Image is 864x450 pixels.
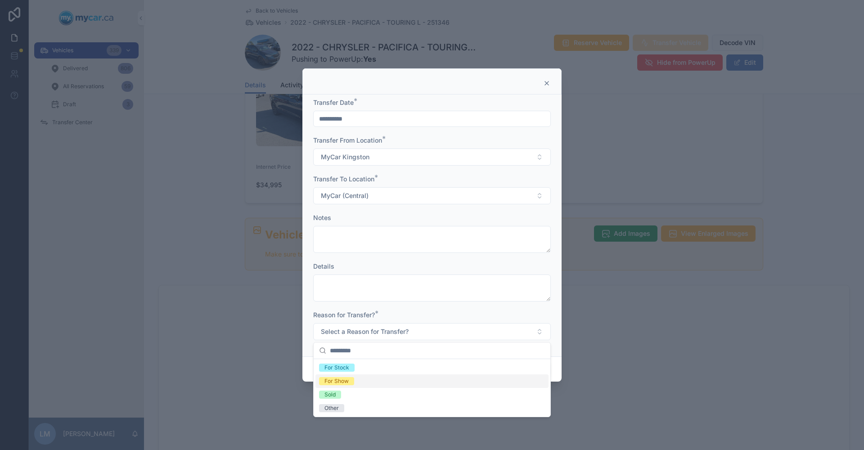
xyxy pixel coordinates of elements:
div: Other [324,404,339,412]
span: Transfer From Location [313,136,382,144]
button: Select Button [313,323,551,340]
span: Details [313,262,334,270]
span: Reason for Transfer? [313,311,375,319]
span: MyCar (Central) [321,191,369,200]
span: MyCar Kingston [321,153,369,162]
div: Sold [324,391,336,399]
span: Notes [313,214,331,221]
button: Select Button [313,148,551,166]
button: Select Button [313,187,551,204]
span: Transfer To Location [313,175,374,183]
span: Select a Reason for Transfer? [321,327,409,336]
span: Transfer Date [313,99,354,106]
div: Suggestions [314,359,550,417]
div: For Show [324,377,349,385]
div: For Stock [324,364,349,372]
